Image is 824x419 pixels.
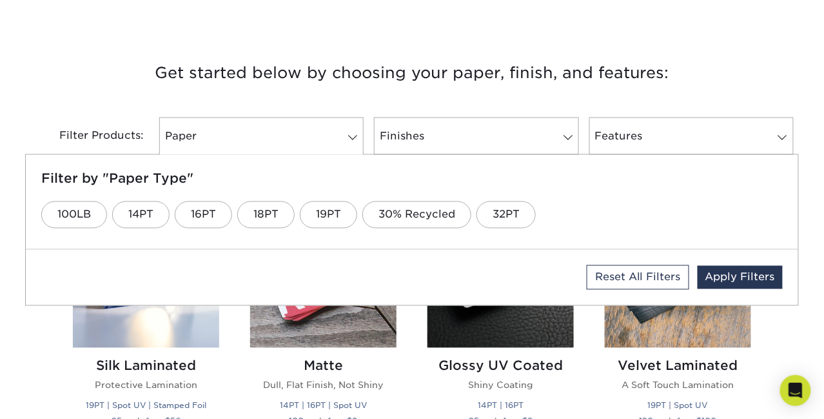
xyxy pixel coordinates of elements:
div: Open Intercom Messenger [780,375,811,406]
small: 19PT | Spot UV | Stamped Foil [86,401,206,411]
a: 30% Recycled [362,201,471,229]
a: 100LB [41,201,107,229]
div: Filter Products: [25,118,154,155]
p: Dull, Flat Finish, Not Shiny [250,379,397,392]
p: Shiny Coating [427,379,574,392]
h2: Glossy UV Coated [427,358,574,374]
a: 19PT [300,201,357,229]
h2: Silk Laminated [73,358,219,374]
h2: Velvet Laminated [605,358,751,374]
p: Protective Lamination [73,379,219,392]
small: 14PT | 16PT | Spot UV [280,401,367,411]
a: 14PT [112,201,170,229]
a: 16PT [175,201,232,229]
a: Features [589,118,794,155]
h2: Matte [250,358,397,374]
p: A Soft Touch Lamination [605,379,751,392]
a: 32PT [476,201,536,229]
small: 19PT | Spot UV [648,401,708,411]
a: 18PT [237,201,295,229]
h3: Get started below by choosing your paper, finish, and features: [35,44,789,102]
small: 14PT | 16PT [478,401,524,411]
a: Finishes [374,118,578,155]
a: Paper [159,118,364,155]
a: Reset All Filters [587,265,689,290]
h5: Filter by "Paper Type" [41,170,783,186]
a: Apply Filters [698,266,783,289]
